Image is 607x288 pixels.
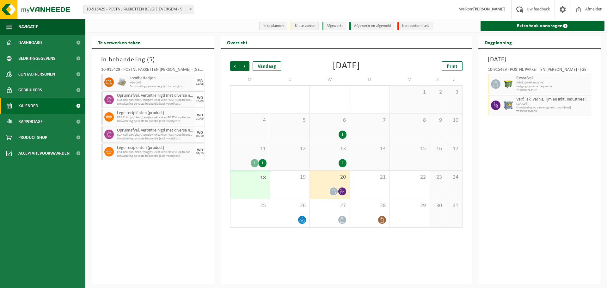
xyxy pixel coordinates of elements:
li: Afgewerkt en afgemeld [349,22,394,30]
span: 20 [313,174,346,181]
span: Omwisseling op aanvraag (excl. voorrijkost) [130,85,194,89]
span: Volgende [240,61,249,71]
span: Contactpersonen [18,66,55,82]
h3: [DATE] [488,55,592,64]
td: Z [446,74,462,85]
span: 27 [313,202,346,209]
div: WO [197,131,203,135]
span: Rapportage [18,114,43,130]
li: In te plannen [259,22,287,30]
div: Vandaag [253,61,281,71]
span: KGA Colli [130,81,194,85]
div: 1 [251,159,259,167]
span: Lege recipiënten (product) [117,145,194,150]
span: 16 [433,145,443,152]
span: 26 [273,202,306,209]
span: 5 [149,57,153,63]
td: D [350,74,390,85]
span: 31 [449,202,459,209]
h2: Overzicht [221,36,254,48]
div: 1 [339,131,346,139]
h2: Te verwerken taken [92,36,147,48]
span: 6 [313,117,346,124]
span: 22 [393,174,426,181]
span: KGA Colli oph/clean/teruglev lekbakken POSTNL op frequentie [117,98,194,102]
div: WO [197,113,203,117]
span: 10-915429 - POSTNL PAKKETTEN BELGIE EVERGEM - 9940 EVERGEM, DELORI MAESLAAN 2 A [84,5,194,14]
span: 10-915429 - POSTNL PAKKETTEN BELGIE EVERGEM - 9940 EVERGEM, DELORI MAESLAAN 2 A [83,5,194,14]
span: KGA Colli oph/clean/teruglev lekbakken POSTNL op frequentie [117,150,194,154]
div: WO [197,96,203,100]
span: Print [447,64,457,69]
span: Restafval [516,76,590,81]
span: Bedrijfsgegevens [18,51,55,66]
span: 1 [393,89,426,96]
span: Gebruikers [18,82,42,98]
td: D [270,74,310,85]
span: 19 [273,174,306,181]
span: Kalender [18,98,38,114]
span: Acceptatievoorwaarden [18,145,70,161]
span: 3 [449,89,459,96]
span: Verf, lak, vernis, lijm en inkt, industrieel in kleinverpakking [516,97,590,102]
h2: Dagplanning [478,36,518,48]
span: 25 [234,202,267,209]
div: MA [197,79,203,83]
li: Afgewerkt [322,22,346,30]
div: 2 [339,159,346,167]
span: KGA Colli oph/clean/teruglev lekbakken POSTNL op frequentie [117,133,194,137]
div: WO [197,148,203,152]
span: 8 [393,117,426,124]
div: 18/08 [196,83,204,86]
span: 18 [234,175,267,181]
span: Omwisseling op vaste frequentie (excl. voorrijkost) [117,154,194,158]
span: Omwisseling op vaste frequentie (excl. voorrijkost) [117,137,194,141]
span: 28 [353,202,386,209]
td: Z [430,74,446,85]
a: Extra taak aanvragen [481,21,605,31]
div: 08/10 [196,152,204,155]
span: 11 [234,145,267,152]
img: LP-PA-00000-WDN-11 [117,77,126,87]
a: Print [442,61,463,71]
span: 4 [234,117,267,124]
span: Loodbatterijen [130,76,194,81]
span: KGA Colli oph/clean/teruglev lekbakken POSTNL op frequentie [117,116,194,119]
li: Uit te voeren [290,22,319,30]
div: 10-915429 - POSTNL PAKKETTEN [PERSON_NAME] - [GEOGRAPHIC_DATA] [101,68,205,74]
span: 17 [449,145,459,152]
img: WB-1100-HPE-GN-50 [504,79,513,89]
div: 08/10 [196,135,204,138]
span: 2 [433,89,443,96]
span: Omwisseling op vaste frequentie (excl. voorrijkost) [117,119,194,123]
span: Omwisseling op aanvraag (excl. voorrijkost) [516,106,590,110]
span: 12 [273,145,306,152]
span: Opruimafval, verontreinigd met diverse niet-gevaarlijke afvalstoffen [117,128,194,133]
span: Lediging op vaste frequentie [516,85,590,89]
span: Lege recipiënten (product) [117,111,194,116]
span: T250002364809 [516,110,590,113]
span: Omwisseling op vaste frequentie (excl. voorrijkost) [117,102,194,106]
span: Product Shop [18,130,47,145]
span: 15 [393,145,426,152]
span: Vorige [230,61,240,71]
span: 30 [433,202,443,209]
td: V [390,74,430,85]
strong: [PERSON_NAME] [473,7,505,12]
span: 23 [433,174,443,181]
span: WB-1100-HP restafval [516,81,590,85]
span: 5 [273,117,306,124]
div: [DATE] [333,61,360,71]
span: 7 [353,117,386,124]
td: M [230,74,270,85]
span: 13 [313,145,346,152]
span: KGA Colli [516,102,590,106]
td: W [310,74,350,85]
div: 10/09 [196,100,204,103]
div: 1 [259,159,267,167]
img: PB-AP-0800-MET-02-01 [504,101,513,110]
span: 29 [393,202,426,209]
span: 14 [353,145,386,152]
span: 10 [449,117,459,124]
span: Navigatie [18,19,38,35]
